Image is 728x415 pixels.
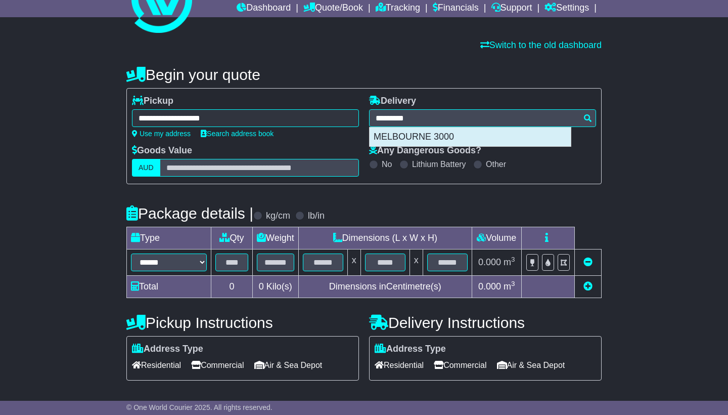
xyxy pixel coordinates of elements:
[211,276,253,298] td: 0
[259,281,264,292] span: 0
[504,257,515,267] span: m
[583,281,593,292] a: Add new item
[253,276,299,298] td: Kilo(s)
[486,159,506,169] label: Other
[298,227,472,250] td: Dimensions (L x W x H)
[434,357,486,373] span: Commercial
[254,357,323,373] span: Air & Sea Depot
[298,276,472,298] td: Dimensions in Centimetre(s)
[472,227,521,250] td: Volume
[504,281,515,292] span: m
[132,145,192,156] label: Goods Value
[478,281,501,292] span: 0.000
[211,227,253,250] td: Qty
[497,357,565,373] span: Air & Sea Depot
[132,159,160,177] label: AUD
[412,159,466,169] label: Lithium Battery
[308,211,325,222] label: lb/in
[382,159,392,169] label: No
[126,205,253,222] h4: Package details |
[370,128,571,147] div: MELBOURNE 3000
[511,256,515,263] sup: 3
[409,250,423,276] td: x
[480,40,602,50] a: Switch to the old dashboard
[375,344,446,355] label: Address Type
[127,276,211,298] td: Total
[347,250,360,276] td: x
[253,227,299,250] td: Weight
[375,357,424,373] span: Residential
[127,227,211,250] td: Type
[369,145,481,156] label: Any Dangerous Goods?
[126,66,602,83] h4: Begin your quote
[132,96,173,107] label: Pickup
[126,314,359,331] h4: Pickup Instructions
[369,314,602,331] h4: Delivery Instructions
[511,280,515,287] sup: 3
[369,96,416,107] label: Delivery
[126,403,272,411] span: © One World Courier 2025. All rights reserved.
[478,257,501,267] span: 0.000
[583,257,593,267] a: Remove this item
[201,130,274,138] a: Search address book
[266,211,290,222] label: kg/cm
[132,130,191,138] a: Use my address
[132,344,203,355] label: Address Type
[132,357,181,373] span: Residential
[191,357,244,373] span: Commercial
[369,109,596,127] typeahead: Please provide city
